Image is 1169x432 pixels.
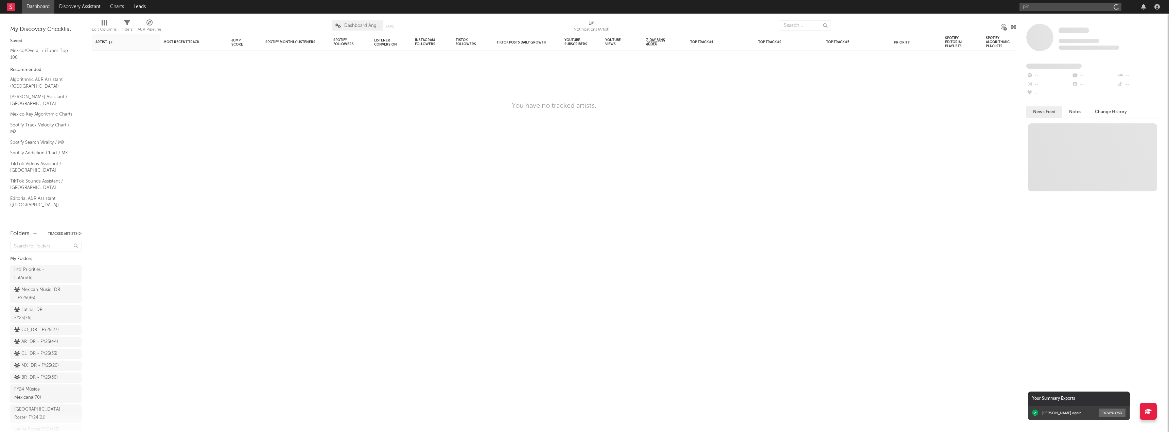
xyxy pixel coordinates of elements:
div: TikTok Posts Daily Growth [496,40,547,45]
div: Most Recent Track [163,40,214,44]
div: Priority [894,40,921,45]
div: Notifications (Artist) [574,25,609,34]
span: Dashboard Anglo [344,23,380,28]
div: [GEOGRAPHIC_DATA] Roster FY24 ( 21 ) [14,405,62,422]
div: Edit Columns [92,17,117,37]
div: You have no tracked artists. [512,102,596,110]
div: Jump Score [231,38,248,47]
input: Search for folders... [10,242,82,252]
button: Change History [1088,106,1134,118]
div: Filters [122,17,133,37]
button: Download [1099,409,1126,417]
a: Editorial A&R Assistant ([GEOGRAPHIC_DATA]) [10,195,75,209]
div: My Discovery Checklist [10,25,82,34]
div: BR_DR - FY25 ( 36 ) [14,374,58,382]
div: CL_DR - FY25 ( 33 ) [14,350,57,358]
div: A&R Pipeline [138,17,161,37]
div: Mexican Music_DR - FY25 ( 86 ) [14,286,62,302]
div: Instagram Followers [415,38,439,46]
a: TikTok Videos Assistant / [GEOGRAPHIC_DATA] [10,160,75,174]
div: A&R Pipeline [138,25,161,34]
a: TikTok Sounds Assistant / [GEOGRAPHIC_DATA] [10,177,75,191]
div: Your Summary Exports [1028,392,1130,406]
button: Tracked Artists(0) [48,232,82,236]
span: Some Artist [1059,28,1089,33]
div: Top Track #1 [690,40,741,44]
span: 0 fans last week [1059,46,1119,50]
a: [GEOGRAPHIC_DATA] Roster FY24(21) [10,404,82,423]
div: Intl' Priorities - LatAm ( 6 ) [14,266,62,282]
a: Intl' Priorities - LatAm(6) [10,265,82,283]
div: CO_DR - FY25 ( 27 ) [14,326,59,334]
div: Edit Columns [92,25,117,34]
div: Filters [122,25,133,34]
div: Recommended [10,66,82,74]
div: Artist [95,40,146,44]
div: AR_DR - FY25 ( 44 ) [14,338,58,346]
div: YouTube Subscribers [564,38,588,46]
button: Notes [1062,106,1088,118]
a: CO_DR - FY25(27) [10,325,82,335]
div: [PERSON_NAME] again.. [1042,411,1084,415]
div: -- [1071,71,1117,80]
div: -- [1026,89,1071,98]
div: Spotify Monthly Listeners [265,40,316,44]
a: Spotify Track Velocity Chart / MX [10,121,75,135]
span: Tracking Since: [DATE] [1059,39,1099,43]
div: Spotify Algorithmic Playlists [986,36,1010,48]
div: Top Track #3 [826,40,877,44]
div: FY24 Música Mexicana ( 70 ) [14,385,62,402]
a: FY24 Música Mexicana(70) [10,384,82,403]
div: Spotify Followers [333,38,357,46]
div: Folders [10,230,30,238]
button: News Feed [1026,106,1062,118]
div: My Folders [10,255,82,263]
a: MX_DR - FY25(20) [10,361,82,371]
a: CL_DR - FY25(33) [10,349,82,359]
a: Some Artist [1059,27,1089,34]
span: 7-Day Fans Added [646,38,673,46]
a: BR_DR - FY25(36) [10,373,82,383]
a: [PERSON_NAME] Assistant / [GEOGRAPHIC_DATA] [10,93,75,107]
button: Save [385,24,394,28]
a: AR_DR - FY25(44) [10,337,82,347]
span: Listener Conversion [374,38,398,47]
div: -- [1117,71,1162,80]
span: Fans Added by Platform [1026,64,1082,69]
a: Latina_DR - FY25(76) [10,305,82,323]
a: Spotify Search Virality / MX [10,139,75,146]
div: -- [1026,80,1071,89]
div: -- [1117,80,1162,89]
a: Algorithmic A&R Assistant ([GEOGRAPHIC_DATA]) [10,76,75,90]
div: TikTok Followers [456,38,479,46]
div: -- [1026,71,1071,80]
a: Mexico/Overall / iTunes Top 100 [10,47,75,61]
a: Mexican Music_DR - FY25(86) [10,285,82,303]
div: -- [1071,80,1117,89]
a: Mexico Key Algorithmic Charts [10,110,75,118]
a: Spotify Addiction Chart / MX [10,149,75,157]
input: Search for artists [1019,3,1121,11]
div: Spotify Editorial Playlists [945,36,969,48]
div: YouTube Views [605,38,629,46]
div: Notifications (Artist) [574,17,609,37]
div: Top Track #2 [758,40,809,44]
input: Search... [780,20,831,31]
div: MX_DR - FY25 ( 20 ) [14,362,59,370]
div: Saved [10,37,82,45]
div: Latina_DR - FY25 ( 76 ) [14,306,62,322]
